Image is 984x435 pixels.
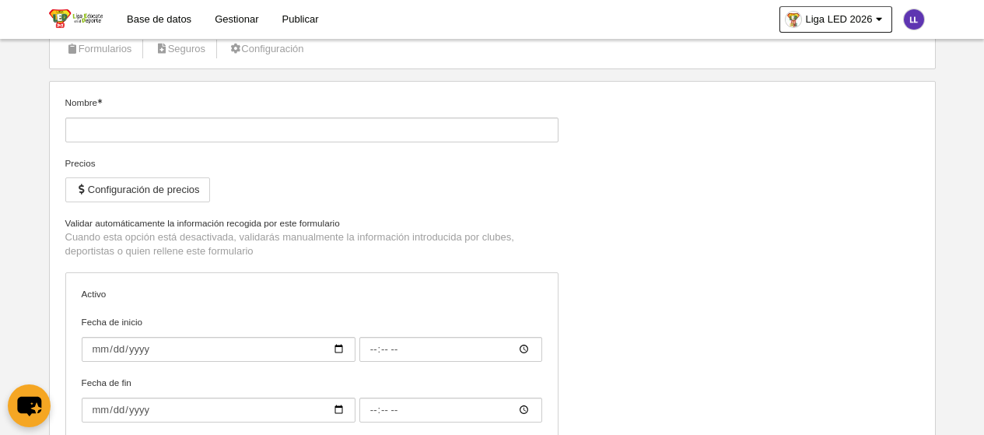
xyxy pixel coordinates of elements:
[65,177,210,202] button: Configuración de precios
[359,337,542,362] input: Fecha de inicio
[49,9,103,28] img: Liga LED 2026
[82,376,542,423] label: Fecha de fin
[220,37,312,61] a: Configuración
[97,99,102,103] i: Obligatorio
[65,230,559,258] p: Cuando esta opción está desactivada, validarás manualmente la información introducida por clubes,...
[146,37,214,61] a: Seguros
[779,6,891,33] a: Liga LED 2026
[65,156,559,170] div: Precios
[58,37,141,61] a: Formularios
[904,9,924,30] img: c2l6ZT0zMHgzMCZmcz05JnRleHQ9TEwmYmc9NWUzNWIx.png
[65,118,559,142] input: Nombre
[82,287,542,301] label: Activo
[359,398,542,423] input: Fecha de fin
[82,315,542,362] label: Fecha de inicio
[65,216,559,230] label: Validar automáticamente la información recogida por este formulario
[805,12,872,27] span: Liga LED 2026
[82,337,355,362] input: Fecha de inicio
[82,398,355,423] input: Fecha de fin
[8,384,51,427] button: chat-button
[65,96,559,142] label: Nombre
[786,12,801,27] img: OaTaqkb8oxbL.30x30.jpg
